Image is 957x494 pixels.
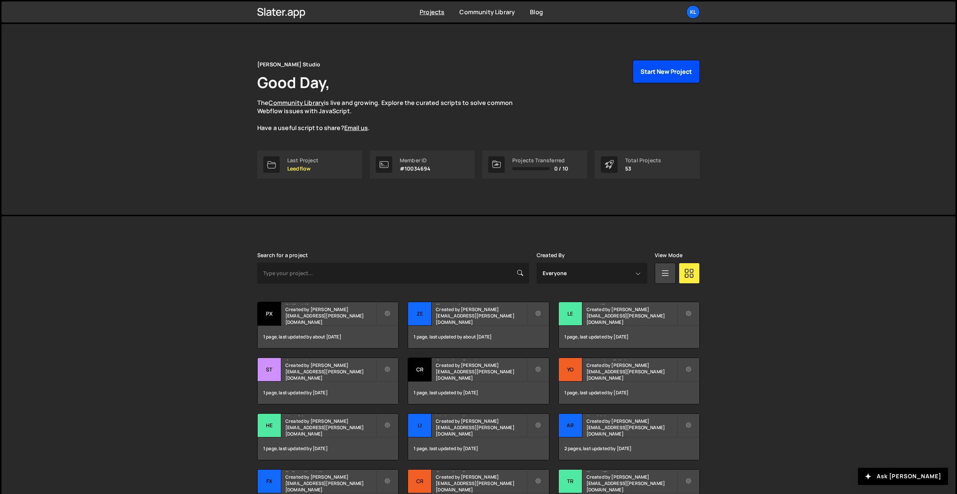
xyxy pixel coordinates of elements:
input: Type your project... [257,263,529,284]
button: Start New Project [633,60,700,83]
a: Cr Creative Prods Created by [PERSON_NAME][EMAIL_ADDRESS][PERSON_NAME][DOMAIN_NAME] 1 page, last ... [408,358,549,404]
small: Created by [PERSON_NAME][EMAIL_ADDRESS][PERSON_NAME][DOMAIN_NAME] [436,306,526,325]
small: Created by [PERSON_NAME][EMAIL_ADDRESS][PERSON_NAME][DOMAIN_NAME] [285,418,376,437]
div: 1 page, last updated by [DATE] [258,437,398,460]
small: Created by [PERSON_NAME][EMAIL_ADDRESS][PERSON_NAME][DOMAIN_NAME] [285,306,376,325]
small: Created by [PERSON_NAME][EMAIL_ADDRESS][PERSON_NAME][DOMAIN_NAME] [436,418,526,437]
a: Email us [344,124,368,132]
a: Ze Zecom Academy Created by [PERSON_NAME][EMAIL_ADDRESS][PERSON_NAME][DOMAIN_NAME] 1 page, last u... [408,302,549,349]
small: Created by [PERSON_NAME][EMAIL_ADDRESS][PERSON_NAME][DOMAIN_NAME] [586,362,677,381]
h2: Zecom Academy [436,302,526,304]
h2: Leedflow [586,302,677,304]
div: 1 page, last updated by about [DATE] [408,326,549,348]
p: 53 [625,166,661,172]
h2: FxProdigy V2 [285,470,376,472]
h2: Creative Prods [436,358,526,360]
h2: TrendTrack [586,470,677,472]
p: The is live and growing. Explore the curated scripts to solve common Webflow issues with JavaScri... [257,99,527,132]
div: Ze [408,302,432,326]
div: 1 page, last updated by [DATE] [258,382,398,404]
a: Last Project Leedflow [257,150,362,179]
div: PX [258,302,281,326]
div: Cr [408,470,432,493]
div: 1 page, last updated by [DATE] [408,437,549,460]
h2: Statsnbet [285,358,376,360]
div: 2 pages, last updated by [DATE] [559,437,699,460]
div: Li [408,414,432,437]
small: Created by [PERSON_NAME][EMAIL_ADDRESS][PERSON_NAME][DOMAIN_NAME] [285,474,376,493]
h2: CreativeGroup [436,470,526,472]
span: 0 / 10 [554,166,568,172]
p: Leedflow [287,166,318,172]
a: PX PXP - V2 Created by [PERSON_NAME][EMAIL_ADDRESS][PERSON_NAME][DOMAIN_NAME] 1 page, last update... [257,302,399,349]
a: Ar Arc144 Created by [PERSON_NAME][EMAIL_ADDRESS][PERSON_NAME][DOMAIN_NAME] 2 pages, last updated... [558,413,700,460]
div: [PERSON_NAME] Studio [257,60,320,69]
small: Created by [PERSON_NAME][EMAIL_ADDRESS][PERSON_NAME][DOMAIN_NAME] [586,418,677,437]
a: Li Linkupapi Created by [PERSON_NAME][EMAIL_ADDRESS][PERSON_NAME][DOMAIN_NAME] 1 page, last updat... [408,413,549,460]
small: Created by [PERSON_NAME][EMAIL_ADDRESS][PERSON_NAME][DOMAIN_NAME] [586,306,677,325]
label: View Mode [655,252,682,258]
div: Cr [408,358,432,382]
button: Ask [PERSON_NAME] [858,468,948,485]
a: Yo Youtube Editing Created by [PERSON_NAME][EMAIL_ADDRESS][PERSON_NAME][DOMAIN_NAME] 1 page, last... [558,358,700,404]
a: St Statsnbet Created by [PERSON_NAME][EMAIL_ADDRESS][PERSON_NAME][DOMAIN_NAME] 1 page, last updat... [257,358,399,404]
small: Created by [PERSON_NAME][EMAIL_ADDRESS][PERSON_NAME][DOMAIN_NAME] [436,362,526,381]
div: Ar [559,414,582,437]
div: Total Projects [625,157,661,163]
a: Community Library [459,8,515,16]
div: 1 page, last updated by about [DATE] [258,326,398,348]
div: St [258,358,281,382]
a: Le Leedflow Created by [PERSON_NAME][EMAIL_ADDRESS][PERSON_NAME][DOMAIN_NAME] 1 page, last update... [558,302,700,349]
div: 1 page, last updated by [DATE] [559,382,699,404]
div: Projects Transferred [512,157,568,163]
div: Member ID [400,157,430,163]
h1: Good Day, [257,72,330,93]
small: Created by [PERSON_NAME][EMAIL_ADDRESS][PERSON_NAME][DOMAIN_NAME] [586,474,677,493]
label: Created By [537,252,565,258]
a: Community Library [268,99,324,107]
h2: Arc144 [586,414,677,416]
div: Last Project [287,157,318,163]
div: Yo [559,358,582,382]
a: Projects [420,8,444,16]
div: He [258,414,281,437]
div: 1 page, last updated by [DATE] [408,382,549,404]
h2: HeySimon [285,414,376,416]
div: Fx [258,470,281,493]
div: Tr [559,470,582,493]
a: Blog [530,8,543,16]
div: 1 page, last updated by [DATE] [559,326,699,348]
h2: PXP - V2 [285,302,376,304]
div: Le [559,302,582,326]
h2: Youtube Editing [586,358,677,360]
label: Search for a project [257,252,308,258]
a: He HeySimon Created by [PERSON_NAME][EMAIL_ADDRESS][PERSON_NAME][DOMAIN_NAME] 1 page, last update... [257,413,399,460]
h2: Linkupapi [436,414,526,416]
small: Created by [PERSON_NAME][EMAIL_ADDRESS][PERSON_NAME][DOMAIN_NAME] [436,474,526,493]
small: Created by [PERSON_NAME][EMAIL_ADDRESS][PERSON_NAME][DOMAIN_NAME] [285,362,376,381]
p: #10034694 [400,166,430,172]
a: Kl [686,5,700,19]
